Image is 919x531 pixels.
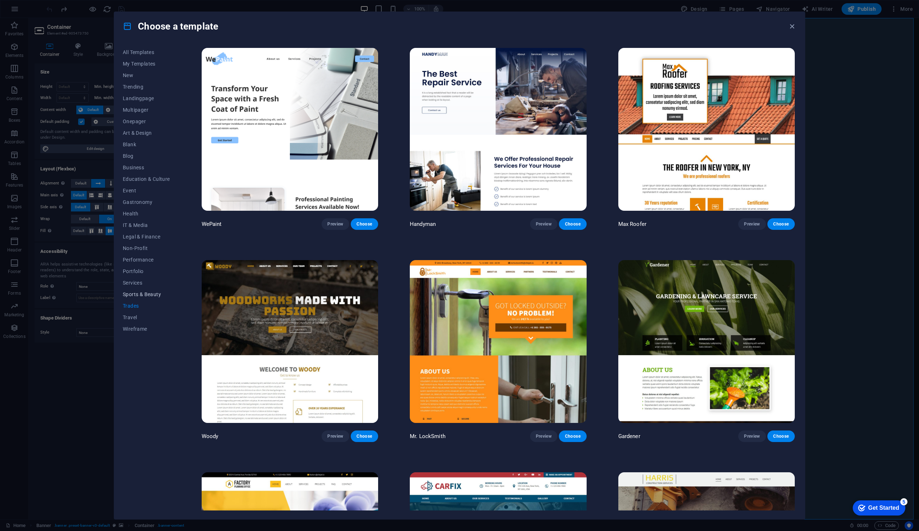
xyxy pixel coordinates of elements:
span: Preview [327,221,343,227]
img: WePaint [202,48,378,211]
span: IT & Media [123,222,170,228]
button: Travel [123,312,170,323]
img: Gardener [618,260,795,423]
img: Mr. LockSmith [410,260,586,423]
button: Choose [559,218,586,230]
span: My Templates [123,61,170,67]
p: Handyman [410,220,436,228]
span: Travel [123,314,170,320]
img: Max Roofer [618,48,795,211]
span: Preview [327,433,343,439]
span: Choose [565,221,580,227]
span: Onepager [123,119,170,124]
span: Blank [123,142,170,147]
span: Choose [357,221,372,227]
button: Preview [322,430,349,442]
span: Preview [744,433,760,439]
button: All Templates [123,46,170,58]
span: Wireframe [123,326,170,332]
button: Choose [767,218,795,230]
span: Event [123,188,170,193]
span: Legal & Finance [123,234,170,240]
span: Choose [773,433,789,439]
span: Business [123,165,170,170]
span: Gastronomy [123,199,170,205]
button: Trades [123,300,170,312]
p: Mr. LockSmith [410,433,445,440]
button: Preview [738,218,766,230]
button: Landingpage [123,93,170,104]
p: Max Roofer [618,220,646,228]
button: Event [123,185,170,196]
span: Blog [123,153,170,159]
button: Non-Profit [123,242,170,254]
h4: Choose a template [123,21,218,32]
span: Preview [536,433,552,439]
button: Choose [351,218,378,230]
div: Get Started 5 items remaining, 0% complete [6,4,58,19]
button: Education & Culture [123,173,170,185]
p: Gardener [618,433,640,440]
span: Sports & Beauty [123,291,170,297]
span: Trending [123,84,170,90]
button: Services [123,277,170,289]
button: Legal & Finance [123,231,170,242]
span: Art & Design [123,130,170,136]
button: Preview [530,430,557,442]
button: IT & Media [123,219,170,231]
span: Choose [773,221,789,227]
p: Woody [202,433,219,440]
img: Woody [202,260,378,423]
span: All Templates [123,49,170,55]
div: Get Started [21,8,52,14]
span: Services [123,280,170,286]
button: Trending [123,81,170,93]
img: Handyman [410,48,586,211]
button: Health [123,208,170,219]
button: Sports & Beauty [123,289,170,300]
span: Education & Culture [123,176,170,182]
button: Onepager [123,116,170,127]
button: Wireframe [123,323,170,335]
span: Non-Profit [123,245,170,251]
span: Multipager [123,107,170,113]
button: Performance [123,254,170,265]
span: Performance [123,257,170,263]
button: Business [123,162,170,173]
button: Blank [123,139,170,150]
p: WePaint [202,220,222,228]
div: 5 [53,1,60,9]
button: Preview [322,218,349,230]
span: Landingpage [123,95,170,101]
button: Portfolio [123,265,170,277]
span: Portfolio [123,268,170,274]
span: Preview [744,221,760,227]
span: Preview [536,221,552,227]
button: My Templates [123,58,170,70]
span: Health [123,211,170,217]
span: Choose [357,433,372,439]
span: Choose [565,433,580,439]
button: Art & Design [123,127,170,139]
button: Preview [530,218,557,230]
button: Choose [767,430,795,442]
button: Choose [351,430,378,442]
button: Choose [559,430,586,442]
button: Preview [738,430,766,442]
span: Trades [123,303,170,309]
button: Gastronomy [123,196,170,208]
span: New [123,72,170,78]
button: New [123,70,170,81]
button: Multipager [123,104,170,116]
button: Blog [123,150,170,162]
